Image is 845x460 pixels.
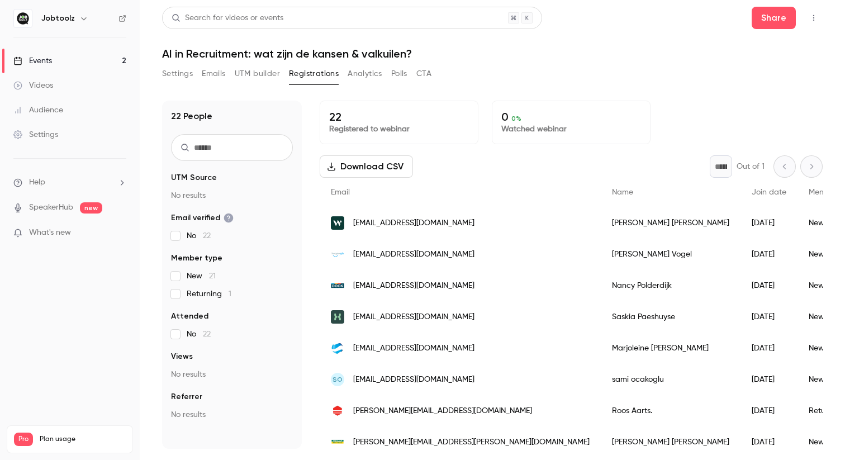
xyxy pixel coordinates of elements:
button: Polls [391,65,407,83]
span: [EMAIL_ADDRESS][DOMAIN_NAME] [353,217,474,229]
img: Jobtoolz [14,10,32,27]
p: 22 [329,110,469,124]
span: No [187,230,211,241]
div: Marjoleine [PERSON_NAME] [601,333,740,364]
button: Share [752,7,796,29]
li: help-dropdown-opener [13,177,126,188]
img: tab_domain_overview_orange.svg [30,65,39,74]
div: Events [13,55,52,67]
div: [DATE] [740,270,797,301]
span: Pro [14,433,33,446]
p: No results [171,369,293,380]
span: Join date [752,188,786,196]
div: [DATE] [740,301,797,333]
button: Download CSV [320,155,413,178]
h1: 22 People [171,110,212,123]
img: welvaere.nl [331,216,344,230]
span: Email [331,188,350,196]
div: [DATE] [740,239,797,270]
p: No results [171,409,293,420]
div: v 4.0.25 [31,18,55,27]
div: Settings [13,129,58,140]
div: Videos [13,80,53,91]
div: Keywords by Traffic [124,66,188,73]
a: SpeakerHub [29,202,73,214]
button: UTM builder [235,65,280,83]
p: Watched webinar [501,124,641,135]
button: CTA [416,65,431,83]
img: tab_keywords_by_traffic_grey.svg [111,65,120,74]
button: Analytics [348,65,382,83]
span: Member type [171,253,222,264]
div: [DATE] [740,333,797,364]
button: Emails [202,65,225,83]
span: [EMAIL_ADDRESS][DOMAIN_NAME] [353,280,474,292]
img: logo_orange.svg [18,18,27,27]
img: axilium.be [331,310,344,324]
div: Roos Aarts. [601,395,740,426]
h6: Jobtoolz [41,13,75,24]
span: Referrer [171,391,202,402]
span: 21 [209,272,216,280]
div: [DATE] [740,395,797,426]
div: Saskia Paeshuyse [601,301,740,333]
span: [EMAIL_ADDRESS][DOMAIN_NAME] [353,249,474,260]
img: roozenvanhoppe.nl [331,404,344,418]
span: What's new [29,227,71,239]
img: claudiavogel.nl [331,250,344,258]
span: new [80,202,102,214]
span: Help [29,177,45,188]
div: Search for videos or events [172,12,283,24]
span: so [333,374,343,385]
p: No results [171,190,293,201]
span: New [187,271,216,282]
p: Registered to webinar [329,124,469,135]
div: [PERSON_NAME] [PERSON_NAME] [601,207,740,239]
div: [DATE] [740,426,797,458]
div: Domain: [DOMAIN_NAME] [29,29,123,38]
h1: AI in Recruitment: wat zijn de kansen & valkuilen? [162,47,823,60]
img: dock.nl [331,279,344,292]
img: controlunion.com [331,342,344,355]
div: Nancy Polderdijk [601,270,740,301]
img: website_grey.svg [18,29,27,38]
div: [DATE] [740,364,797,395]
div: [DATE] [740,207,797,239]
span: [EMAIL_ADDRESS][DOMAIN_NAME] [353,311,474,323]
div: [PERSON_NAME] [PERSON_NAME] [601,426,740,458]
span: [PERSON_NAME][EMAIL_ADDRESS][DOMAIN_NAME] [353,405,532,417]
span: Returning [187,288,231,300]
button: Registrations [289,65,339,83]
span: No [187,329,211,340]
button: Settings [162,65,193,83]
p: Out of 1 [737,161,765,172]
span: [EMAIL_ADDRESS][DOMAIN_NAME] [353,374,474,386]
span: Name [612,188,633,196]
span: Plan usage [40,435,126,444]
section: facet-groups [171,172,293,420]
span: Attended [171,311,208,322]
span: [EMAIL_ADDRESS][DOMAIN_NAME] [353,343,474,354]
div: [PERSON_NAME] Vogel [601,239,740,270]
span: Email verified [171,212,234,224]
div: Audience [13,105,63,116]
span: [PERSON_NAME][EMAIL_ADDRESS][PERSON_NAME][DOMAIN_NAME] [353,437,590,448]
p: 0 [501,110,641,124]
div: sami ocakoglu [601,364,740,395]
span: UTM Source [171,172,217,183]
div: Domain Overview [42,66,100,73]
span: 1 [229,290,231,298]
span: Views [171,351,193,362]
img: kringloopdenhaag.nl [331,435,344,449]
span: 22 [203,232,211,240]
span: 0 % [511,115,521,122]
span: 22 [203,330,211,338]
